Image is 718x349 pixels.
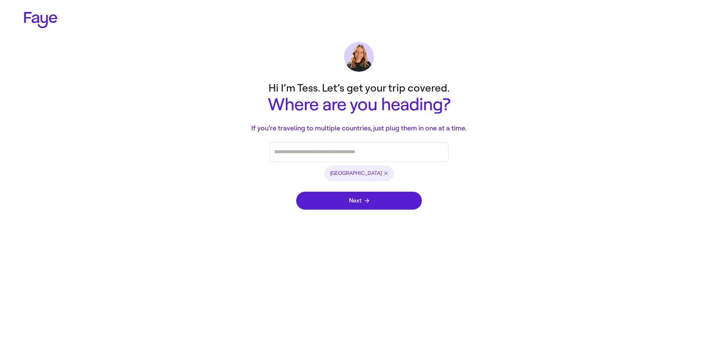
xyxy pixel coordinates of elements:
[209,123,509,133] p: If you’re traveling to multiple countries, just plug them in one at a time.
[209,81,509,95] p: Hi I’m Tess. Let’s get your trip covered.
[274,143,444,161] div: Press enter after you type each destination
[324,166,394,181] li: [GEOGRAPHIC_DATA]
[296,192,422,210] button: Next
[349,198,369,204] span: Next
[209,95,509,114] h1: Where are you heading?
